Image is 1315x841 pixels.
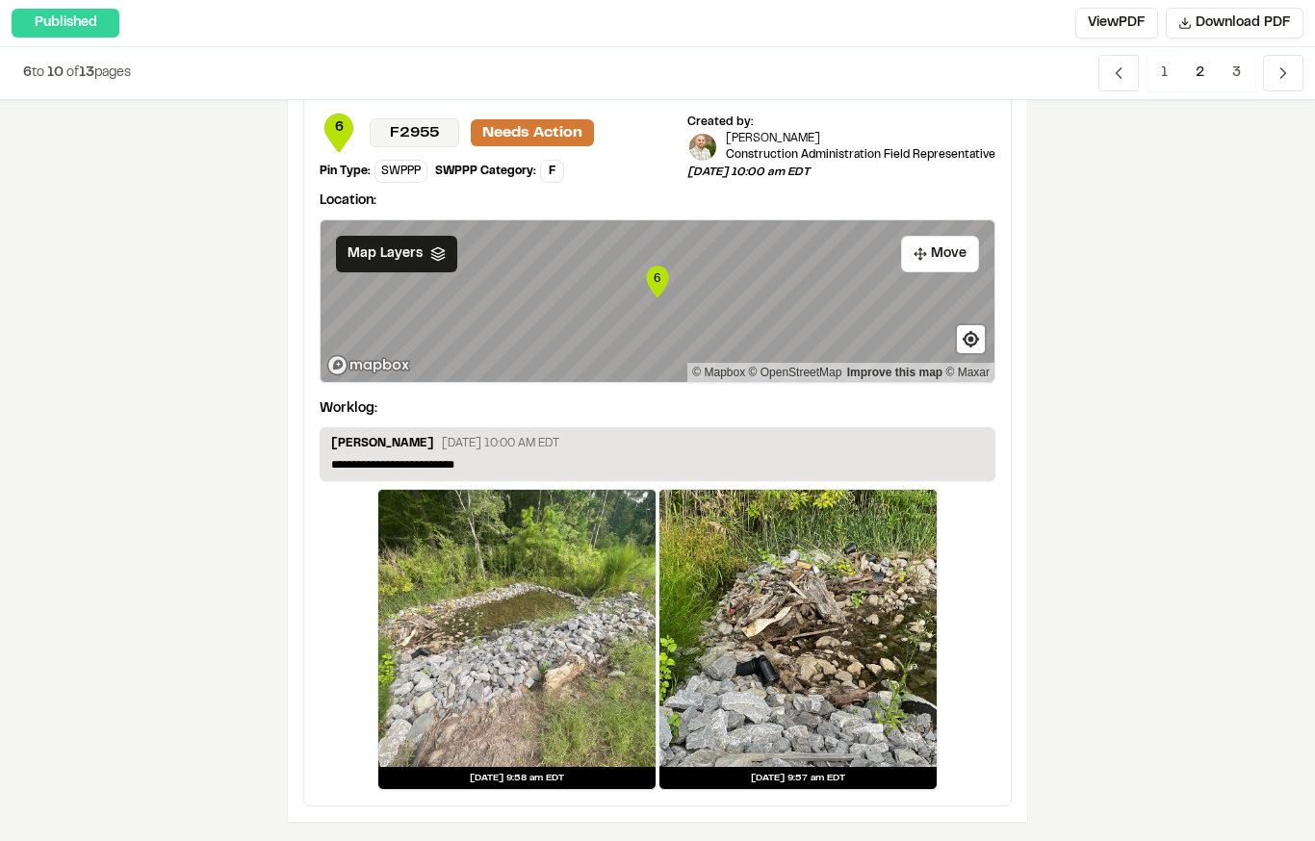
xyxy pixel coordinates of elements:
p: F2955 [370,118,459,147]
div: Created by: [687,114,995,131]
div: [DATE] 9:58 am EDT [378,767,656,789]
a: Map feedback [847,366,942,379]
p: Worklog: [320,398,377,420]
div: SWPPP Category: [435,163,536,180]
a: Mapbox [692,366,745,379]
button: Find my location [957,325,985,353]
p: Location: [320,191,995,212]
a: Maxar [945,366,990,379]
p: [DATE] 10:00 am EDT [687,164,995,181]
p: [DATE] 10:00 AM EDT [442,435,559,452]
a: [DATE] 9:58 am EDT [377,489,657,790]
p: Construction Administration Field Representative [726,146,995,164]
span: 10 [47,67,64,79]
button: Download PDF [1166,8,1303,38]
a: [DATE] 9:57 am EDT [658,489,938,790]
span: 6 [23,67,32,79]
a: Mapbox logo [326,354,411,376]
nav: Navigation [1098,55,1303,91]
div: F [540,160,564,183]
div: Pin Type: [320,163,371,180]
div: SWPPP [374,160,427,183]
span: Map Layers [348,243,423,265]
p: [PERSON_NAME] [331,435,434,456]
canvas: Map [321,220,994,382]
p: to of pages [23,63,131,84]
span: 1 [1147,55,1182,91]
p: [PERSON_NAME] [726,131,995,147]
span: 6 [320,117,358,139]
button: Move [901,236,979,272]
div: Published [12,9,119,38]
div: Map marker [643,263,672,301]
div: [DATE] 9:57 am EDT [659,767,937,789]
p: Needs Action [471,119,594,146]
text: 6 [654,270,660,285]
span: 3 [1218,55,1255,91]
span: 2 [1181,55,1219,91]
a: OpenStreetMap [749,366,842,379]
span: 13 [79,67,94,79]
button: ViewPDF [1075,8,1158,38]
span: Download PDF [1196,13,1291,34]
